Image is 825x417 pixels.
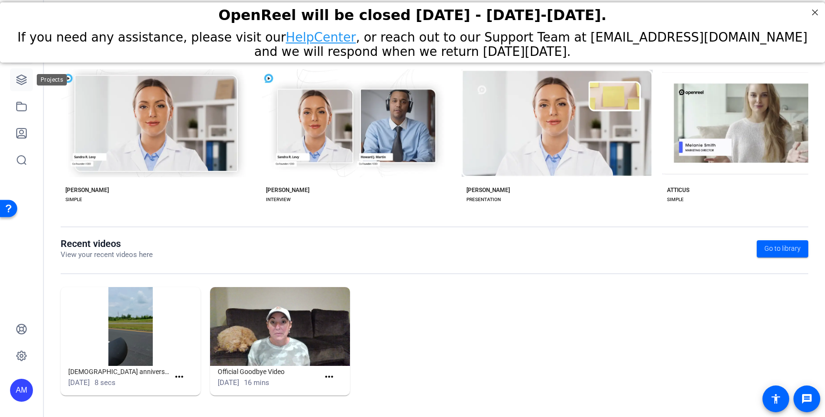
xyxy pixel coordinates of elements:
[37,74,67,86] div: Projects
[764,244,801,254] span: Go to library
[61,249,153,260] p: View your recent videos here
[210,287,350,366] img: Official Goodbye Video
[286,28,356,42] a: HelpCenter
[65,196,82,203] div: SIMPLE
[68,378,90,387] span: [DATE]
[218,366,319,377] h1: Official Goodbye Video
[10,379,33,402] div: AM
[173,371,185,383] mat-icon: more_horiz
[466,186,510,194] div: [PERSON_NAME]
[95,378,116,387] span: 8 secs
[770,393,782,405] mat-icon: accessibility
[757,240,808,257] a: Go to library
[323,371,335,383] mat-icon: more_horiz
[61,287,201,366] img: Kristen anniversary vertical
[667,186,689,194] div: ATTICUS
[667,196,684,203] div: SIMPLE
[266,196,291,203] div: INTERVIEW
[18,28,808,56] span: If you need any assistance, please visit our , or reach out to our Support Team at [EMAIL_ADDRESS...
[466,196,501,203] div: PRESENTATION
[68,366,169,377] h1: [DEMOGRAPHIC_DATA] anniversary vertical
[12,4,813,21] div: OpenReel will be closed [DATE] - [DATE]-[DATE].
[61,238,153,249] h1: Recent videos
[801,393,813,405] mat-icon: message
[218,378,239,387] span: [DATE]
[266,186,309,194] div: [PERSON_NAME]
[244,378,269,387] span: 16 mins
[65,186,109,194] div: [PERSON_NAME]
